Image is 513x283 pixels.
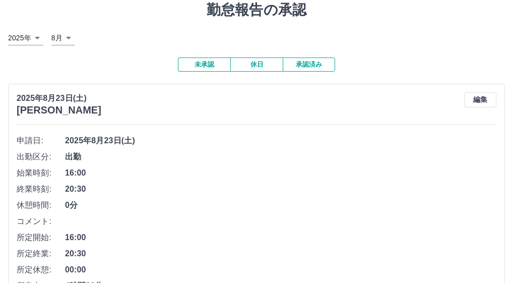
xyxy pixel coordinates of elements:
[17,104,101,116] h3: [PERSON_NAME]
[17,215,65,228] span: コメント:
[17,232,65,244] span: 所定開始:
[65,232,496,244] span: 16:00
[65,183,496,195] span: 20:30
[8,2,505,19] h1: 勤怠報告の承認
[65,135,496,147] span: 2025年8月23日(土)
[65,264,496,276] span: 00:00
[464,92,496,107] button: 編集
[17,264,65,276] span: 所定休憩:
[17,183,65,195] span: 終業時刻:
[17,248,65,260] span: 所定終業:
[8,31,43,45] div: 2025年
[230,58,283,72] button: 休日
[65,199,496,211] span: 0分
[17,167,65,179] span: 始業時刻:
[65,167,496,179] span: 16:00
[178,58,230,72] button: 未承認
[283,58,335,72] button: 承認済み
[51,31,75,45] div: 8月
[65,151,496,163] span: 出勤
[17,92,101,104] p: 2025年8月23日(土)
[17,135,65,147] span: 申請日:
[17,151,65,163] span: 出勤区分:
[17,199,65,211] span: 休憩時間:
[65,248,496,260] span: 20:30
